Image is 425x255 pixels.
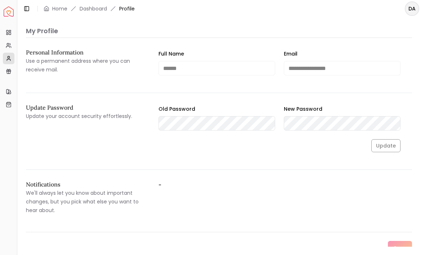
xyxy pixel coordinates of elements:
span: Profile [119,5,135,12]
label: Old Password [158,105,195,113]
label: Full Name [158,50,184,57]
a: Dashboard [80,5,107,12]
label: Email [284,50,297,57]
a: Home [52,5,67,12]
img: Spacejoy Logo [4,6,14,17]
h2: Notifications [26,181,147,187]
button: DA [405,1,419,16]
nav: breadcrumb [44,5,135,12]
p: Update your account security effortlessly. [26,112,147,120]
label: - [158,181,279,215]
p: Use a permanent address where you can receive mail. [26,57,147,74]
span: DA [406,2,419,15]
p: We'll always let you know about important changes, but you pick what else you want to hear about. [26,189,147,215]
h2: Personal Information [26,49,147,55]
h2: Update Password [26,105,147,110]
a: Spacejoy [4,6,14,17]
label: New Password [284,105,322,113]
p: My Profile [26,26,412,36]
